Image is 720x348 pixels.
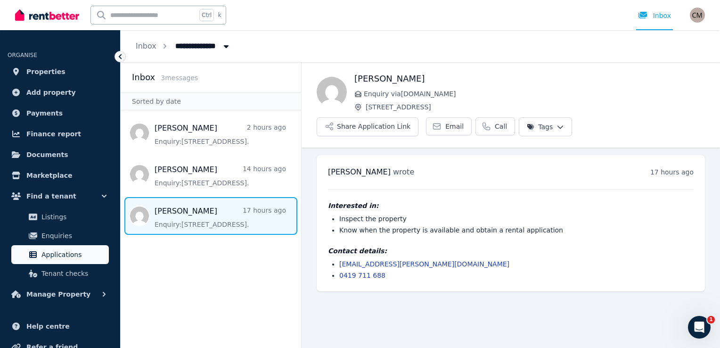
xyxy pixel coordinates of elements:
[26,108,63,119] span: Payments
[11,264,109,283] a: Tenant checks
[8,145,113,164] a: Documents
[26,170,72,181] span: Marketplace
[41,230,105,241] span: Enquiries
[8,285,113,304] button: Manage Property
[155,164,286,188] a: [PERSON_NAME]14 hours agoEnquiry:[STREET_ADDRESS].
[339,260,509,268] a: [EMAIL_ADDRESS][PERSON_NAME][DOMAIN_NAME]
[26,149,68,160] span: Documents
[8,104,113,123] a: Payments
[690,8,705,23] img: Catherine Marr
[218,11,221,19] span: k
[328,167,391,176] span: [PERSON_NAME]
[11,207,109,226] a: Listings
[364,89,705,99] span: Enquiry via [DOMAIN_NAME]
[11,226,109,245] a: Enquiries
[688,316,711,339] iframe: Intercom live chat
[475,117,515,135] a: Call
[527,122,553,132] span: Tags
[199,9,214,21] span: Ctrl
[26,128,81,140] span: Finance report
[121,30,246,62] nav: Breadcrumb
[8,62,113,81] a: Properties
[339,225,694,235] li: Know when the property is available and obtain a rental application
[650,168,694,176] time: 17 hours ago
[8,166,113,185] a: Marketplace
[132,71,155,84] h2: Inbox
[426,117,472,135] a: Email
[8,187,113,206] button: Find a tenant
[41,211,105,223] span: Listings
[317,117,418,136] button: Share Application Link
[8,124,113,143] a: Finance report
[328,246,694,256] h4: Contact details:
[136,41,156,50] a: Inbox
[26,289,90,300] span: Manage Property
[155,123,286,146] a: [PERSON_NAME]2 hours agoEnquiry:[STREET_ADDRESS].
[11,245,109,264] a: Applications
[519,117,572,136] button: Tags
[339,272,385,279] a: 0419 711 688
[26,321,70,332] span: Help centre
[638,11,671,20] div: Inbox
[328,201,694,210] h4: Interested in:
[339,214,694,224] li: Inspect the property
[41,249,105,260] span: Applications
[707,316,715,323] span: 1
[354,72,705,85] h1: [PERSON_NAME]
[161,74,198,82] span: 3 message s
[15,8,79,22] img: RentBetter
[41,268,105,279] span: Tenant checks
[8,317,113,336] a: Help centre
[26,66,65,77] span: Properties
[393,167,414,176] span: wrote
[26,191,76,202] span: Find a tenant
[495,122,507,131] span: Call
[445,122,464,131] span: Email
[366,102,705,112] span: [STREET_ADDRESS]
[121,92,301,110] div: Sorted by date
[121,110,301,239] nav: Message list
[155,206,286,229] a: [PERSON_NAME]17 hours agoEnquiry:[STREET_ADDRESS].
[26,87,76,98] span: Add property
[317,77,347,107] img: Jane
[8,83,113,102] a: Add property
[8,52,37,58] span: ORGANISE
